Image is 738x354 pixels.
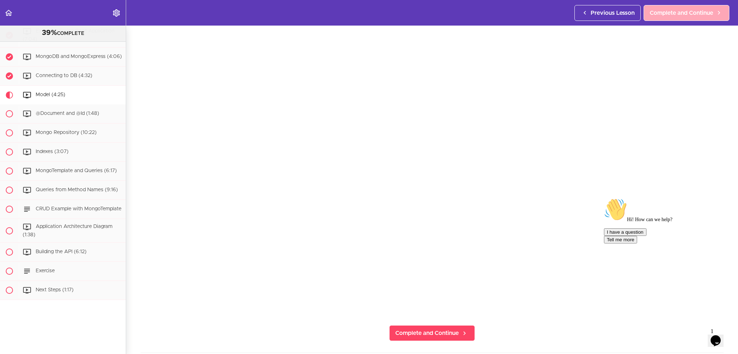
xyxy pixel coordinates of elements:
span: Next Steps (1:17) [36,288,74,293]
span: Hi! How can we help? [3,22,71,27]
svg: Back to course curriculum [4,9,13,17]
span: MongoTemplate and Queries (6:17) [36,168,117,173]
div: COMPLETE [9,28,117,38]
span: 39% [42,29,57,36]
span: Complete and Continue [395,329,459,337]
span: Previous Lesson [591,9,635,17]
span: MongoDB and MongoExpress (4:06) [36,54,122,59]
button: Tell me more [3,41,36,48]
div: 👋Hi! How can we help?I have a questionTell me more [3,3,133,48]
img: :wave: [3,3,26,26]
a: Complete and Continue [644,5,729,21]
a: Previous Lesson [574,5,641,21]
a: Complete and Continue [389,325,475,341]
svg: Settings Menu [112,9,121,17]
span: @Document and @Id (1:48) [36,111,99,116]
span: Building the API (6:12) [36,250,86,255]
iframe: chat widget [708,325,731,347]
span: Indexes (3:07) [36,149,68,154]
span: Mongo Repository (10:22) [36,130,97,135]
span: Complete and Continue [650,9,713,17]
span: Application Architecture Diagram (1:38) [23,224,112,237]
span: CRUD Example with MongoTemplate [36,206,121,211]
span: Queries from Method Names (9:16) [36,187,118,192]
span: Connecting to DB (4:32) [36,73,92,78]
button: I have a question [3,33,45,41]
iframe: chat widget [601,195,731,322]
span: Model (4:25) [36,92,65,97]
span: Exercise [36,269,55,274]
